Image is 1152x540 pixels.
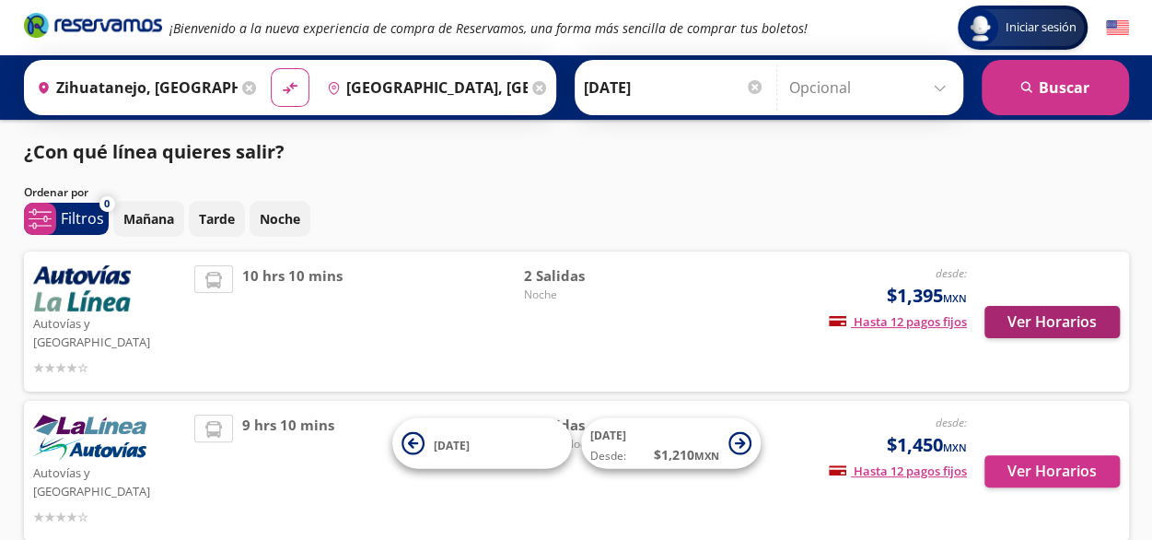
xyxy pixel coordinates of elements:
img: Autovías y La Línea [33,415,146,461]
button: Mañana [113,201,184,237]
span: Hasta 12 pagos fijos [829,463,967,479]
input: Elegir Fecha [584,65,764,111]
span: $1,395 [887,282,967,310]
small: MXN [943,291,967,305]
p: Mañana [123,209,174,229]
img: Autovías y La Línea [33,265,131,311]
small: MXN [943,440,967,454]
button: 0Filtros [24,203,109,235]
button: Buscar [982,60,1129,115]
i: Brand Logo [24,11,162,39]
span: 0 [104,196,110,212]
button: Ver Horarios [984,306,1120,338]
p: Filtros [61,207,104,229]
a: Brand Logo [24,11,162,44]
span: 10 hrs 10 mins [242,265,343,378]
p: Noche [260,209,300,229]
input: Buscar Origen [29,65,238,111]
span: $1,450 [887,431,967,459]
span: [DATE] [590,428,626,443]
button: Ver Horarios [984,455,1120,487]
button: [DATE] [392,418,572,469]
span: $ 1,210 [654,445,719,464]
small: MXN [694,449,719,463]
p: ¿Con qué línea quieres salir? [24,138,285,166]
p: Autovías y [GEOGRAPHIC_DATA] [33,461,186,500]
p: Tarde [199,209,235,229]
span: 9 hrs 10 mins [242,415,334,527]
em: ¡Bienvenido a la nueva experiencia de compra de Reservamos, una forma más sencilla de comprar tus... [169,19,808,37]
input: Buscar Destino [320,65,528,111]
em: desde: [936,265,967,281]
span: Iniciar sesión [998,18,1084,37]
button: Tarde [189,201,245,237]
span: Noche [523,287,652,303]
span: Hasta 12 pagos fijos [829,313,967,330]
span: Desde: [590,448,626,464]
p: Autovías y [GEOGRAPHIC_DATA] [33,311,186,351]
span: 2 Salidas [523,265,652,287]
button: Noche [250,201,310,237]
p: Ordenar por [24,184,88,201]
button: [DATE]Desde:$1,210MXN [581,418,761,469]
button: English [1106,17,1129,40]
em: desde: [936,415,967,430]
span: 2 Salidas [523,415,652,436]
input: Opcional [789,65,954,111]
span: [DATE] [434,437,470,452]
